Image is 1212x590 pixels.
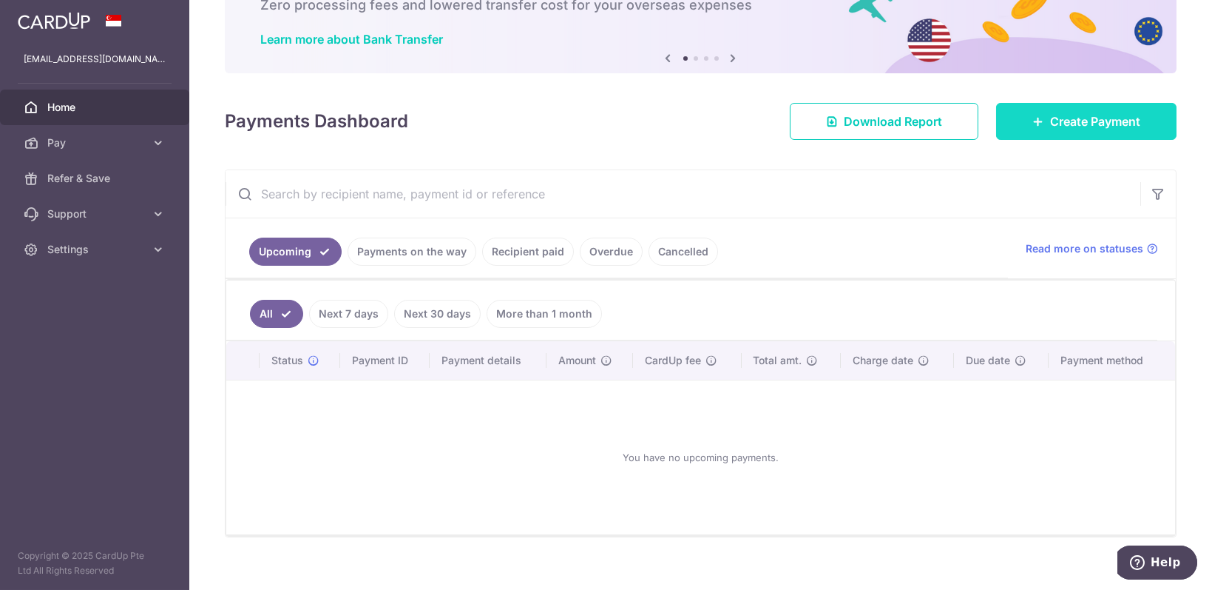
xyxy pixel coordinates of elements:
span: Due date [966,353,1010,368]
a: Create Payment [996,103,1177,140]
th: Payment method [1049,341,1175,380]
div: You have no upcoming payments. [244,392,1157,523]
iframe: Opens a widget where you can find more information [1117,546,1197,583]
a: Download Report [790,103,978,140]
a: Overdue [580,238,643,266]
th: Payment ID [340,341,430,380]
a: Next 30 days [394,300,481,328]
input: Search by recipient name, payment id or reference [226,170,1140,218]
span: CardUp fee [645,353,701,368]
span: Total amt. [754,353,802,368]
span: Help [33,10,64,24]
span: Home [47,100,145,115]
span: Download Report [844,113,942,130]
span: Settings [47,242,145,257]
span: Read more on statuses [1026,241,1143,256]
p: [EMAIL_ADDRESS][DOMAIN_NAME] [24,52,166,67]
a: Recipient paid [482,238,574,266]
img: CardUp [18,12,90,30]
span: Create Payment [1050,113,1140,130]
a: Cancelled [649,238,718,266]
a: Next 7 days [309,300,388,328]
a: Learn more about Bank Transfer [260,32,443,47]
a: More than 1 month [487,300,602,328]
th: Payment details [430,341,546,380]
span: Amount [558,353,596,368]
span: Charge date [853,353,913,368]
a: Read more on statuses [1026,241,1158,256]
a: Upcoming [249,238,342,266]
span: Status [271,353,303,368]
span: Pay [47,135,145,150]
h4: Payments Dashboard [225,108,408,135]
a: Payments on the way [348,238,476,266]
span: Refer & Save [47,171,145,186]
a: All [250,300,303,328]
span: Support [47,207,145,221]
